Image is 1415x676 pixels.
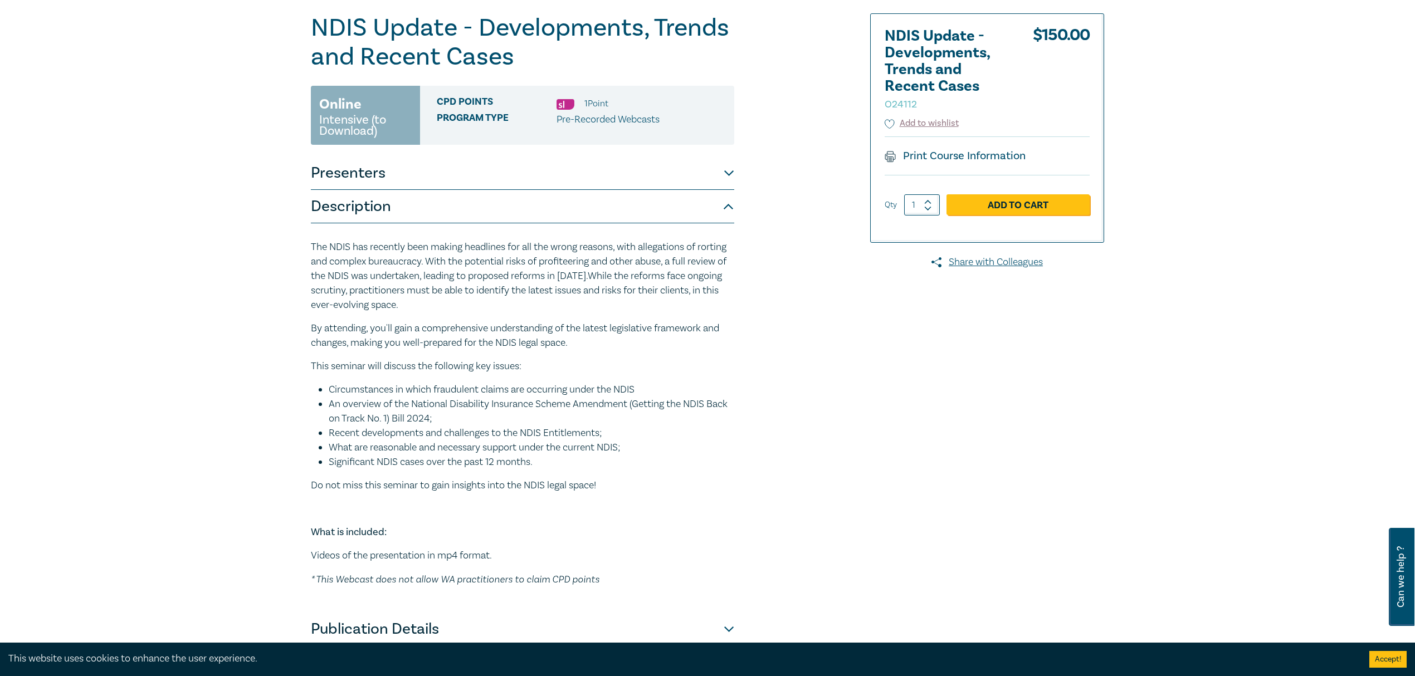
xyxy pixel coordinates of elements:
[311,190,734,223] button: Description
[557,112,660,127] p: Pre-Recorded Webcasts
[904,194,940,215] input: 1
[437,112,557,127] span: Program type
[946,194,1090,215] a: Add to Cart
[319,114,412,136] small: Intensive (to Download)
[557,99,574,110] img: Substantive Law
[885,98,917,111] small: O24112
[1369,651,1407,668] button: Accept cookies
[311,613,734,646] button: Publication Details
[311,478,734,493] p: Do not miss this seminar to gain insights into the NDIS legal space!
[329,455,734,469] li: Significant NDIS cases over the past 12 months.
[329,440,734,455] li: What are reasonable and necessary support under the current NDIS;
[311,548,734,563] p: Videos of the presentation in mp4 format.
[329,426,734,440] li: Recent developments and challenges to the NDIS Entitlements;
[311,240,734,312] p: The NDIS has recently been making headlines for all the wrong reasons, with allegations of rortin...
[584,96,608,111] li: 1 Point
[885,28,1007,111] h2: NDIS Update - Developments, Trends and Recent Cases
[885,149,1026,163] a: Print Course Information
[1033,28,1090,117] div: $ 150.00
[437,96,557,111] span: CPD Points
[1396,535,1406,619] span: Can we help ?
[311,526,387,538] strong: What is included:
[329,397,734,426] li: An overview of the National Disability Insurance Scheme Amendment (Getting the NDIS Back on Track...
[311,321,734,350] p: By attending, you'll gain a comprehensive understanding of the latest legislative framework and c...
[885,117,959,130] button: Add to wishlist
[885,199,897,211] label: Qty
[870,255,1104,270] a: Share with Colleagues
[311,156,734,190] button: Presenters
[311,359,734,374] p: This seminar will discuss the following key issues:
[311,13,734,71] h1: NDIS Update - Developments, Trends and Recent Cases
[329,383,734,397] li: Circumstances in which fraudulent claims are occurring under the NDIS
[311,573,599,585] em: * This Webcast does not allow WA practitioners to claim CPD points
[8,651,1353,666] div: This website uses cookies to enhance the user experience.
[319,94,362,114] h3: Online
